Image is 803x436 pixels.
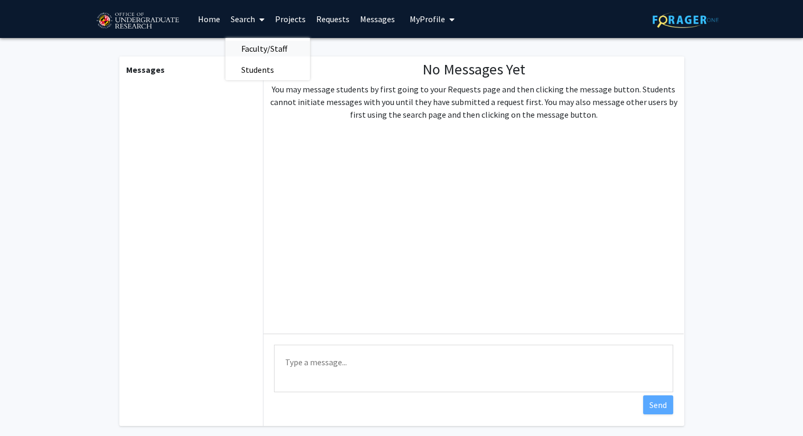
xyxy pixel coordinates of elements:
span: Faculty/Staff [225,38,303,59]
a: Projects [270,1,311,37]
a: Students [225,62,310,78]
a: Faculty/Staff [225,41,310,56]
iframe: Chat [8,388,45,428]
a: Requests [311,1,355,37]
h1: No Messages Yet [268,61,679,79]
a: Messages [355,1,400,37]
span: Students [225,59,290,80]
p: You may message students by first going to your Requests page and then clicking the message butto... [268,83,679,121]
a: Home [193,1,225,37]
button: Send [643,395,673,414]
img: University of Maryland Logo [93,8,182,34]
textarea: Message [274,345,673,392]
img: ForagerOne Logo [653,12,719,28]
a: Search [225,1,270,37]
span: My Profile [410,14,445,24]
b: Messages [126,64,165,75]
